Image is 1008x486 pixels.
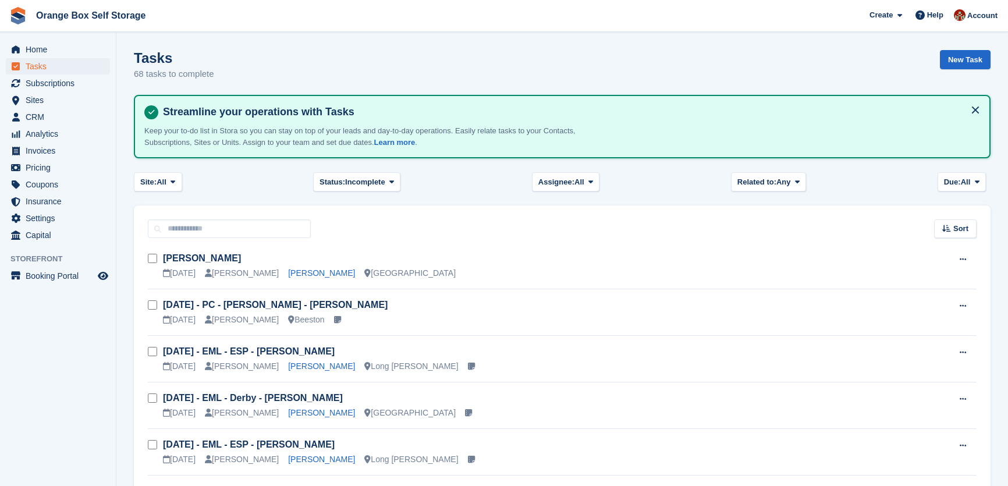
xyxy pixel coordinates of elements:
span: Account [967,10,998,22]
a: [DATE] - EML - Derby - [PERSON_NAME] [163,393,343,403]
a: [DATE] - EML - ESP - [PERSON_NAME] [163,346,335,356]
a: menu [6,159,110,176]
span: Settings [26,210,95,226]
div: [PERSON_NAME] [205,314,279,326]
div: [PERSON_NAME] [205,267,279,279]
span: Create [869,9,893,21]
span: Coupons [26,176,95,193]
div: [DATE] [163,407,196,419]
button: Assignee: All [532,172,600,191]
span: All [961,176,971,188]
div: [DATE] [163,360,196,373]
img: stora-icon-8386f47178a22dfd0bd8f6a31ec36ba5ce8667c1dd55bd0f319d3a0aa187defe.svg [9,7,27,24]
button: Due: All [938,172,986,191]
span: Any [776,176,791,188]
span: Pricing [26,159,95,176]
a: menu [6,210,110,226]
div: Beeston [288,314,324,326]
span: Help [927,9,943,21]
a: menu [6,193,110,210]
a: [PERSON_NAME] [288,408,355,417]
a: menu [6,176,110,193]
a: menu [6,268,110,284]
img: Wayne Ball [954,9,966,21]
span: Booking Portal [26,268,95,284]
a: [DATE] - PC - [PERSON_NAME] - [PERSON_NAME] [163,300,388,310]
div: [DATE] [163,453,196,466]
button: Site: All [134,172,182,191]
a: Orange Box Self Storage [31,6,151,25]
h4: Streamline your operations with Tasks [158,105,980,119]
a: menu [6,227,110,243]
a: menu [6,41,110,58]
button: Status: Incomplete [313,172,400,191]
div: [PERSON_NAME] [205,407,279,419]
span: Home [26,41,95,58]
div: [DATE] [163,314,196,326]
span: Tasks [26,58,95,75]
span: Storefront [10,253,116,265]
span: Related to: [737,176,776,188]
a: [PERSON_NAME] [288,361,355,371]
span: Analytics [26,126,95,142]
a: menu [6,58,110,75]
a: menu [6,109,110,125]
span: Insurance [26,193,95,210]
span: Assignee: [538,176,574,188]
a: New Task [940,50,991,69]
div: [GEOGRAPHIC_DATA] [364,267,456,279]
span: All [574,176,584,188]
span: Capital [26,227,95,243]
a: menu [6,92,110,108]
span: Site: [140,176,157,188]
p: Keep your to-do list in Stora so you can stay on top of your leads and day-to-day operations. Eas... [144,125,581,148]
div: [DATE] [163,267,196,279]
a: [PERSON_NAME] [163,253,241,263]
a: [DATE] - EML - ESP - [PERSON_NAME] [163,439,335,449]
span: All [157,176,166,188]
div: Long [PERSON_NAME] [364,453,458,466]
a: Preview store [96,269,110,283]
a: menu [6,143,110,159]
a: menu [6,126,110,142]
div: [PERSON_NAME] [205,453,279,466]
p: 68 tasks to complete [134,68,214,81]
span: Invoices [26,143,95,159]
span: Sites [26,92,95,108]
a: [PERSON_NAME] [288,455,355,464]
span: Subscriptions [26,75,95,91]
div: [GEOGRAPHIC_DATA] [364,407,456,419]
button: Related to: Any [731,172,806,191]
span: Sort [953,223,968,235]
a: Learn more [374,138,416,147]
span: Status: [320,176,345,188]
a: [PERSON_NAME] [288,268,355,278]
div: Long [PERSON_NAME] [364,360,458,373]
span: Incomplete [345,176,385,188]
h1: Tasks [134,50,214,66]
span: Due: [944,176,961,188]
a: menu [6,75,110,91]
span: CRM [26,109,95,125]
div: [PERSON_NAME] [205,360,279,373]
